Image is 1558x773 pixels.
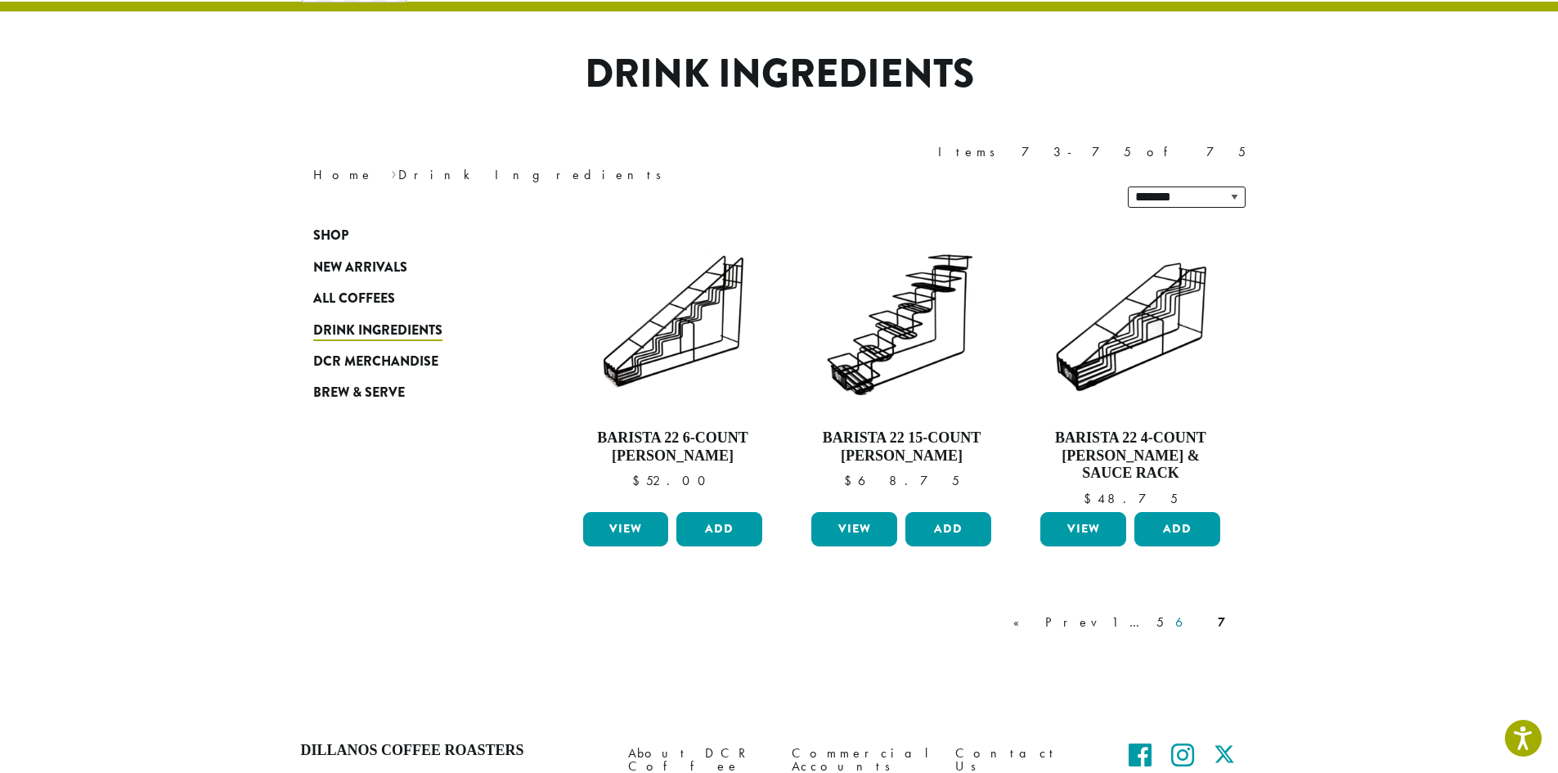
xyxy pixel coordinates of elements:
img: 15-count-750mL-Syrup-Rack-300x300.png [807,228,995,416]
span: All Coffees [313,289,395,309]
a: View [811,512,897,546]
h4: Barista 22 15-Count [PERSON_NAME] [807,429,995,465]
a: 5 [1153,613,1167,632]
bdi: 52.00 [632,472,713,489]
bdi: 48.75 [1084,490,1178,507]
img: 6-count-750mL-Syrup-Rack-300x300.png [578,228,766,416]
a: Barista 22 4-Count [PERSON_NAME] & Sauce Rack $48.75 [1036,228,1224,506]
h1: Drink Ingredients [301,51,1258,98]
a: All Coffees [313,283,510,314]
a: 7 [1215,613,1228,632]
span: › [391,160,397,185]
a: 1 [1108,613,1121,632]
a: 6 [1172,613,1210,632]
button: Add [676,512,762,546]
a: Home [313,166,374,183]
span: Brew & Serve [313,383,405,403]
div: Items 73-75 of 75 [938,142,1246,162]
a: … [1126,613,1148,632]
a: « Prev [1010,613,1103,632]
span: Drink Ingredients [313,321,442,341]
a: Barista 22 15-Count [PERSON_NAME] $68.75 [807,228,995,506]
button: Add [1134,512,1220,546]
a: DCR Merchandise [313,346,510,377]
h4: Barista 22 6-Count [PERSON_NAME] [579,429,767,465]
span: $ [632,472,646,489]
span: Shop [313,226,348,246]
span: $ [1084,490,1098,507]
span: New Arrivals [313,258,407,278]
a: New Arrivals [313,252,510,283]
img: 4-count-64oz-Sauce-Syrup-Rack-300x300.png [1036,228,1224,416]
a: Brew & Serve [313,377,510,408]
h4: Dillanos Coffee Roasters [301,742,604,760]
h4: Barista 22 4-Count [PERSON_NAME] & Sauce Rack [1036,429,1224,483]
a: View [1040,512,1126,546]
span: DCR Merchandise [313,352,438,372]
a: View [583,512,669,546]
span: $ [844,472,858,489]
bdi: 68.75 [844,472,959,489]
a: Shop [313,220,510,251]
button: Add [905,512,991,546]
a: Barista 22 6-Count [PERSON_NAME] $52.00 [579,228,767,506]
a: Drink Ingredients [313,314,510,345]
nav: Breadcrumb [313,165,755,185]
